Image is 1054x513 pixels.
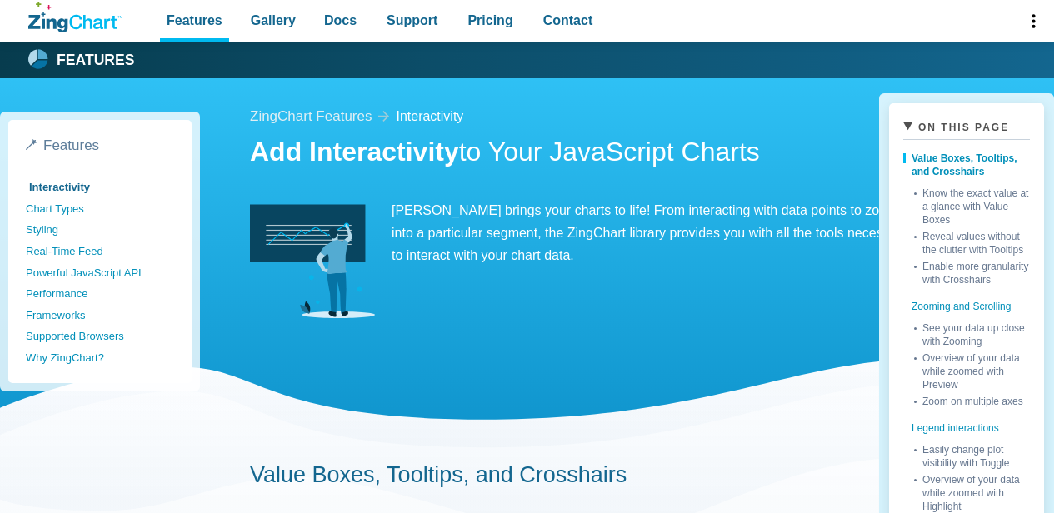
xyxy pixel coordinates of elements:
[43,137,99,153] span: Features
[26,198,174,220] a: Chart Types
[903,147,1030,183] a: Value Boxes, Tooltips, and Crosshairs
[26,326,174,347] a: Supported Browsers
[28,2,122,32] a: ZingChart Logo. Click to return to the homepage
[903,408,1030,440] a: Legend interactions
[543,9,593,32] span: Contact
[250,199,375,324] img: Interactivity Image
[914,256,1030,286] a: Enable more granularity with Crosshairs
[26,305,174,326] a: Frameworks
[167,9,222,32] span: Features
[387,9,437,32] span: Support
[26,137,174,157] a: Features
[250,199,917,267] p: [PERSON_NAME] brings your charts to life! From interacting with data points to zooming into a par...
[914,183,1030,227] a: Know the exact value at a glance with Value Boxes
[467,9,512,32] span: Pricing
[914,318,1030,348] a: See your data up close with Zooming
[26,177,174,198] a: Interactivity
[26,283,174,305] a: Performance
[914,440,1030,470] a: Easily change plot visibility with Toggle
[250,462,627,487] a: Value Boxes, Tooltips, and Crosshairs
[28,47,135,72] a: Features
[26,347,174,369] a: Why ZingChart?
[914,470,1030,513] a: Overview of your data while zoomed with Highlight
[250,135,1046,172] h1: to Your JavaScript Charts
[26,241,174,262] a: Real-Time Feed
[251,9,296,32] span: Gallery
[914,227,1030,256] a: Reveal values without the clutter with Tooltips
[250,137,459,167] strong: Add Interactivity
[26,262,174,284] a: Powerful JavaScript API
[26,219,174,241] a: Styling
[903,117,1030,140] summary: On This Page
[903,286,1030,318] a: Zooming and Scrolling
[914,348,1030,391] a: Overview of your data while zoomed with Preview
[57,53,135,68] strong: Features
[250,105,372,129] a: ZingChart Features
[396,105,463,127] a: interactivity
[914,391,1030,408] a: Zoom on multiple axes
[324,9,357,32] span: Docs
